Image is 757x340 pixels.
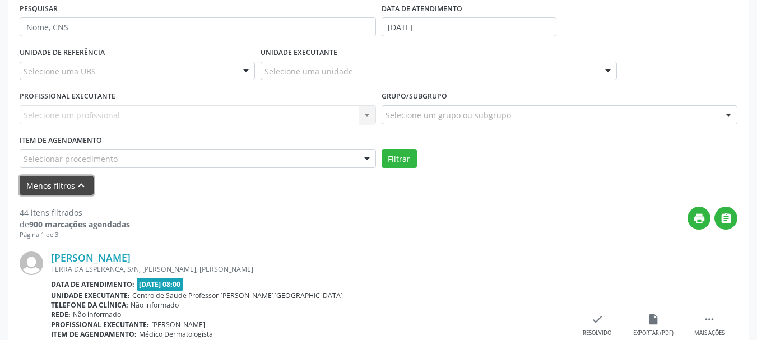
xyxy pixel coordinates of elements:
[131,300,179,310] span: Não informado
[73,310,121,319] span: Não informado
[51,320,149,329] b: Profissional executante:
[688,207,710,230] button: print
[20,17,376,36] input: Nome, CNS
[24,153,118,165] span: Selecionar procedimento
[714,207,737,230] button: 
[20,207,130,218] div: 44 itens filtrados
[720,212,732,225] i: 
[261,44,337,62] label: UNIDADE EXECUTANTE
[647,313,660,325] i: insert_drive_file
[51,280,134,289] b: Data de atendimento:
[20,132,102,150] label: Item de agendamento
[151,320,205,329] span: [PERSON_NAME]
[382,88,447,105] label: Grupo/Subgrupo
[51,291,130,300] b: Unidade executante:
[20,88,115,105] label: PROFISSIONAL EXECUTANTE
[51,251,131,264] a: [PERSON_NAME]
[703,313,716,325] i: 
[20,251,43,275] img: img
[132,291,343,300] span: Centro de Saude Professor [PERSON_NAME][GEOGRAPHIC_DATA]
[29,219,130,230] strong: 900 marcações agendadas
[51,329,137,339] b: Item de agendamento:
[583,329,611,337] div: Resolvido
[20,218,130,230] div: de
[382,17,557,36] input: Selecione um intervalo
[51,310,71,319] b: Rede:
[24,66,96,77] span: Selecione uma UBS
[694,329,725,337] div: Mais ações
[137,278,184,291] span: [DATE] 08:00
[139,329,213,339] span: Médico Dermatologista
[386,109,511,121] span: Selecione um grupo ou subgrupo
[20,176,94,195] button: Menos filtroskeyboard_arrow_up
[20,44,105,62] label: UNIDADE DE REFERÊNCIA
[264,66,353,77] span: Selecione uma unidade
[75,179,87,192] i: keyboard_arrow_up
[633,329,674,337] div: Exportar (PDF)
[20,230,130,240] div: Página 1 de 3
[693,212,705,225] i: print
[591,313,603,325] i: check
[51,264,569,274] div: TERRA DA ESPERANCA, S/N, [PERSON_NAME], [PERSON_NAME]
[382,149,417,168] button: Filtrar
[51,300,128,310] b: Telefone da clínica:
